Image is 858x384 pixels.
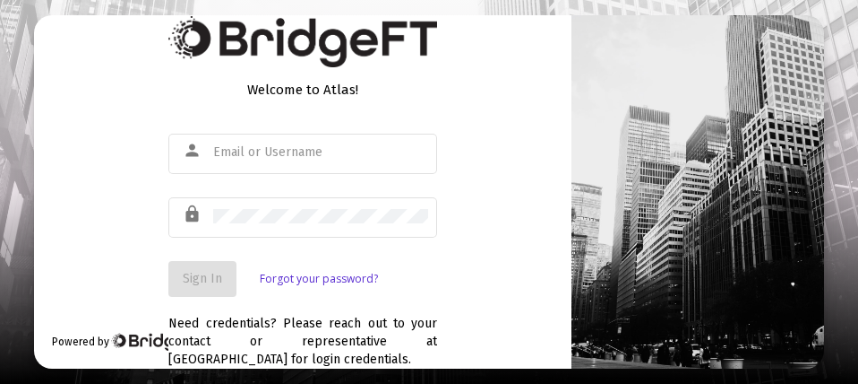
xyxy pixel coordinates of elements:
button: Sign In [168,261,236,297]
div: Need credentials? Please reach out to your contact or representative at [GEOGRAPHIC_DATA] for log... [168,297,437,369]
span: Sign In [183,271,222,286]
img: Bridge Financial Technology Logo [111,333,205,351]
mat-icon: lock [183,204,204,225]
mat-icon: person [183,140,204,161]
div: Welcome to Atlas! [168,81,437,99]
input: Email or Username [213,145,428,160]
a: Forgot your password? [260,270,378,288]
div: Powered by [52,333,205,351]
img: Bridge Financial Technology Logo [168,16,437,67]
